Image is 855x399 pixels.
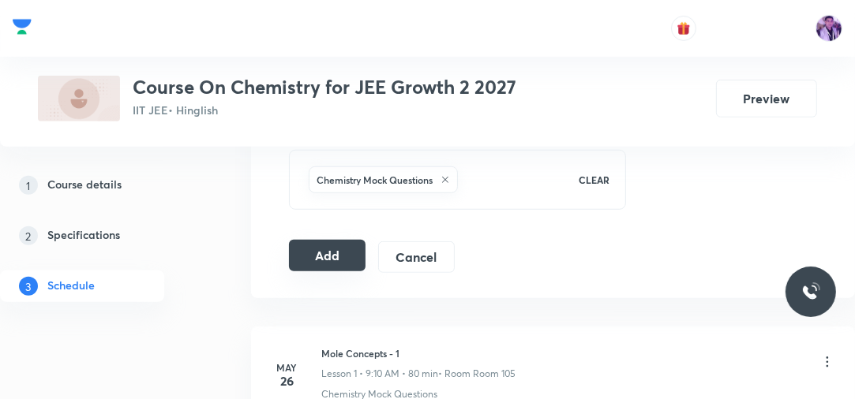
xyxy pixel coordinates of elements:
h4: 26 [271,375,302,387]
h5: Schedule [47,277,95,296]
img: avatar [677,21,691,35]
h5: Course details [47,176,122,195]
p: 1 [19,176,38,195]
h3: Course On Chemistry for JEE Growth 2 2027 [133,76,516,99]
h5: Specifications [47,226,120,245]
p: IIT JEE • Hinglish [133,102,516,118]
p: • Room Room 105 [438,367,516,381]
p: CLEAR [579,173,609,187]
h6: May [271,360,302,375]
a: Company Logo [13,15,32,43]
img: C4150F9A-7CF9-4E4E-A985-F4865EC8DAF4_plus.png [38,76,120,121]
h6: Chemistry Mock Questions [317,173,433,187]
h6: Mole Concepts - 1 [321,346,516,360]
img: ttu [801,282,820,301]
button: Preview [716,80,817,117]
p: 3 [19,277,38,296]
button: Add [289,240,366,271]
p: Lesson 1 • 9:10 AM • 80 min [321,367,438,381]
p: 2 [19,226,38,245]
button: avatar [671,16,696,41]
button: Cancel [378,241,455,273]
img: preeti Tripathi [816,15,842,42]
img: Company Logo [13,15,32,39]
